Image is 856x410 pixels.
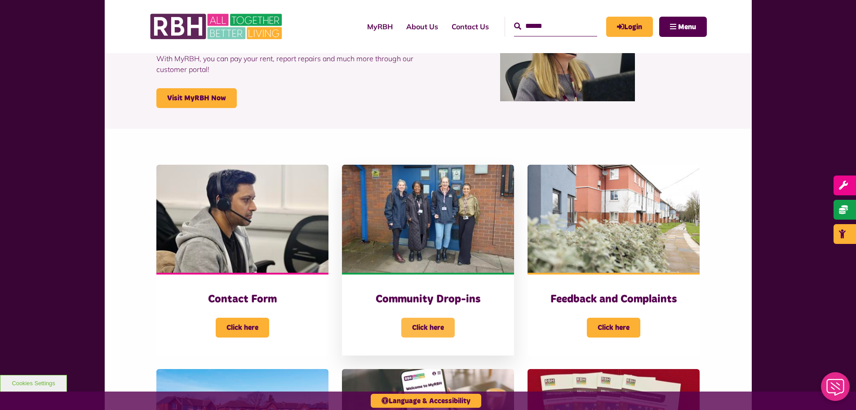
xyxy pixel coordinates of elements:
input: Search [514,17,597,36]
img: Contact Centre February 2024 (1) [500,11,635,101]
a: Contact Form Click here [156,165,328,356]
h3: Contact Form [174,293,310,306]
span: Menu [678,23,696,31]
img: RBH [150,9,284,44]
a: Community Drop-ins Click here [342,165,514,356]
span: Click here [216,318,269,338]
iframe: Netcall Web Assistant for live chat [816,369,856,410]
span: Click here [587,318,640,338]
a: Visit MyRBH Now [156,88,237,108]
h3: Feedback and Complaints [546,293,682,306]
button: Navigation [659,17,707,37]
a: About Us [399,14,445,39]
img: Contact Centre February 2024 (4) [156,165,328,273]
img: Heywood Drop In 2024 [342,165,514,273]
span: Click here [401,318,455,338]
a: MyRBH [360,14,399,39]
a: MyRBH [606,17,653,37]
img: SAZMEDIA RBH 22FEB24 97 [528,165,700,273]
p: With MyRBH, you can pay your rent, report repairs and much more through our customer portal! [156,40,421,88]
a: Feedback and Complaints Click here [528,165,700,356]
a: Contact Us [445,14,496,39]
h3: Community Drop-ins [360,293,496,306]
button: Language & Accessibility [371,394,481,408]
